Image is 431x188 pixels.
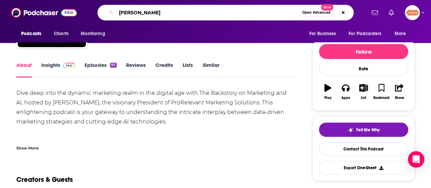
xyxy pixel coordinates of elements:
button: tell me why sparkleTell Me Why [319,122,408,137]
span: Tell Me Why [356,127,380,133]
button: open menu [16,27,50,40]
div: Play [324,96,332,100]
button: Share [390,79,408,104]
button: open menu [76,27,114,40]
a: Reviews [126,62,146,77]
span: Podcasts [21,29,41,39]
button: open menu [304,27,344,40]
button: open menu [344,27,391,40]
a: About [16,62,32,77]
span: For Business [309,29,336,39]
span: More [395,29,406,39]
a: Similar [202,62,219,77]
img: tell me why sparkle [348,127,353,133]
button: Follow [319,44,408,59]
span: Open Advanced [302,11,330,14]
button: open menu [390,27,415,40]
img: Podchaser Pro [63,63,75,68]
button: List [355,79,372,104]
button: Export One-Sheet [319,161,408,174]
span: Monitoring [81,29,105,39]
span: Charts [54,29,68,39]
a: Show notifications dropdown [369,7,381,18]
div: Rate [319,62,408,76]
button: Bookmark [372,79,390,104]
img: Podchaser - Follow, Share and Rate Podcasts [11,6,77,19]
a: Show notifications dropdown [386,7,397,18]
button: Play [319,79,337,104]
a: Credits [155,62,173,77]
a: Contact This Podcast [319,142,408,156]
button: Open AdvancedNew [299,9,334,17]
span: New [321,4,333,11]
h2: Creators & Guests [16,175,73,184]
span: For Podcasters [349,29,381,39]
a: Lists [183,62,193,77]
a: InsightsPodchaser Pro [41,62,75,77]
button: Apps [337,79,354,104]
div: Open Intercom Messenger [408,151,424,168]
div: Search podcasts, credits, & more... [97,5,354,20]
div: 85 [110,63,117,68]
div: List [361,96,366,100]
a: Charts [49,27,73,40]
a: Episodes85 [84,62,117,77]
img: User Profile [405,5,420,20]
input: Search podcasts, credits, & more... [116,7,299,18]
div: Share [395,96,404,100]
div: Apps [341,96,350,100]
div: Bookmark [373,96,389,100]
button: Show profile menu [405,5,420,20]
span: Logged in as brookesanches [405,5,420,20]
